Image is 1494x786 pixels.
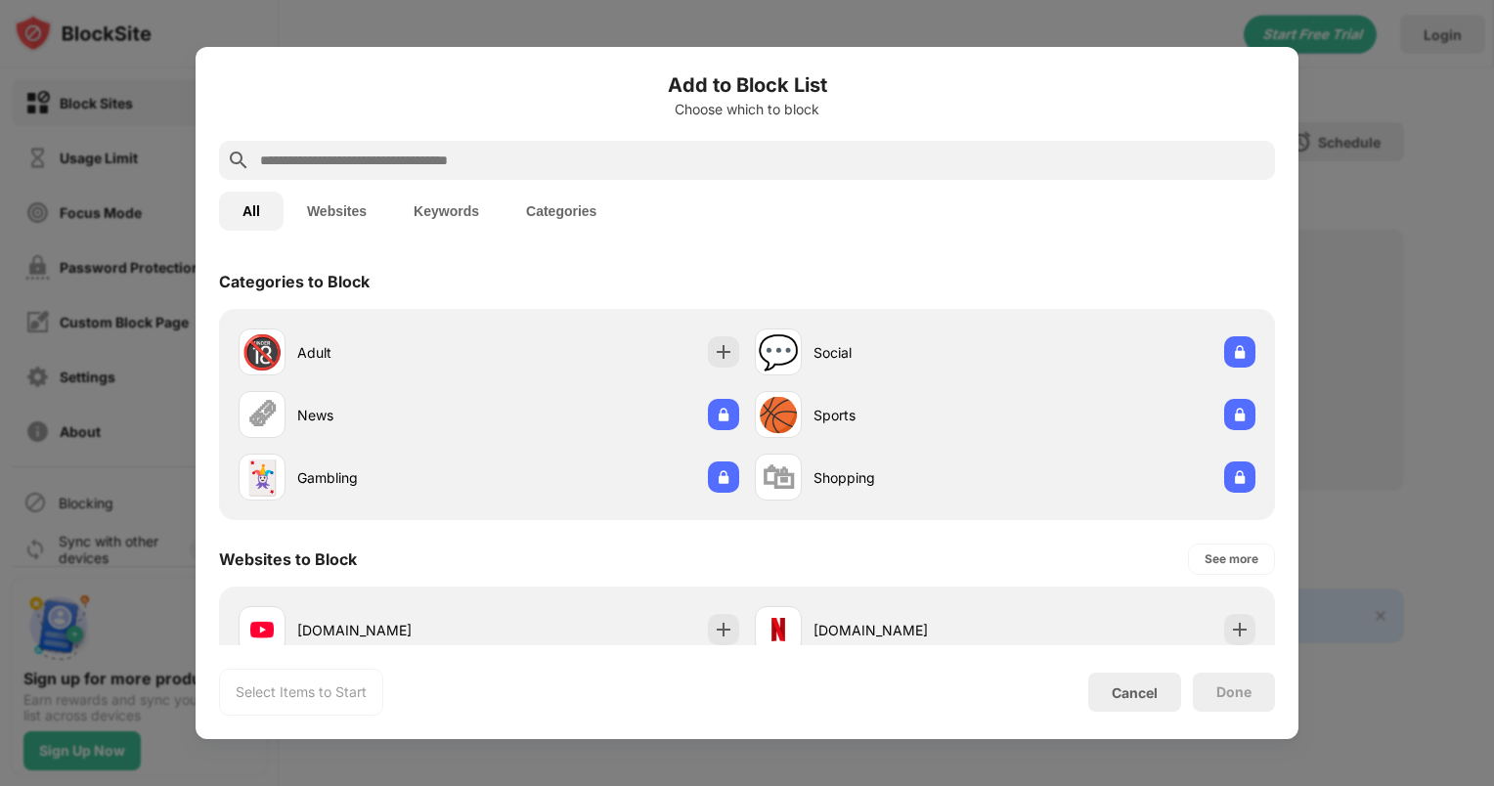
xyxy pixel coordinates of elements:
[245,395,279,435] div: 🗞
[1205,549,1258,569] div: See more
[242,332,283,372] div: 🔞
[297,620,489,640] div: [DOMAIN_NAME]
[219,70,1275,100] h6: Add to Block List
[284,192,390,231] button: Websites
[390,192,503,231] button: Keywords
[503,192,620,231] button: Categories
[762,458,795,498] div: 🛍
[758,332,799,372] div: 💬
[1216,684,1252,700] div: Done
[297,467,489,488] div: Gambling
[813,467,1005,488] div: Shopping
[219,102,1275,117] div: Choose which to block
[813,405,1005,425] div: Sports
[767,618,790,641] img: favicons
[219,549,357,569] div: Websites to Block
[227,149,250,172] img: search.svg
[813,620,1005,640] div: [DOMAIN_NAME]
[297,405,489,425] div: News
[219,272,370,291] div: Categories to Block
[1092,20,1474,284] iframe: Sign in with Google Dialog
[297,342,489,363] div: Adult
[813,342,1005,363] div: Social
[219,192,284,231] button: All
[758,395,799,435] div: 🏀
[242,458,283,498] div: 🃏
[250,618,274,641] img: favicons
[1112,684,1158,701] div: Cancel
[236,682,367,702] div: Select Items to Start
